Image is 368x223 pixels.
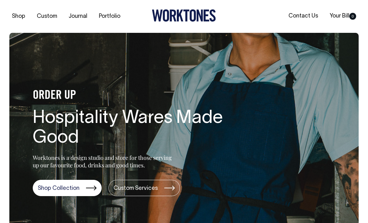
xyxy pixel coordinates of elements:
[66,11,90,22] a: Journal
[33,109,232,149] h1: Hospitality Wares Made Good
[34,11,60,22] a: Custom
[286,11,321,21] a: Contact Us
[109,180,180,196] a: Custom Services
[9,11,28,22] a: Shop
[33,89,232,102] h4: ORDER UP
[349,13,356,20] span: 0
[327,11,359,21] a: Your Bill0
[33,154,175,169] p: Worktones is a design studio and store for those serving up our favourite food, drinks and good t...
[96,11,123,22] a: Portfolio
[33,180,102,196] a: Shop Collection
